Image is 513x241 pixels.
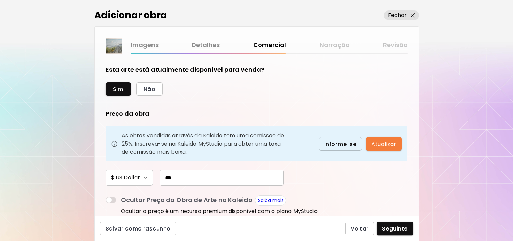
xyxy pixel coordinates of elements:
[258,197,284,204] a: Saiba mais
[192,40,220,50] a: Detalhes
[106,170,153,186] button: $ US Dollar
[144,86,155,93] span: Não
[324,140,357,148] span: Informe-se
[106,65,264,74] h5: Esta arte está atualmente disponível para venda?
[106,109,149,118] h5: Preço da obra
[377,222,413,235] button: Seguinte
[136,82,163,96] button: Não
[106,38,122,54] img: thumbnail
[121,207,322,223] p: Ocultar o preço é um recurso premium disponível com o plano MyStudio Professional.
[366,137,401,151] button: Atualizar
[100,222,176,235] button: Salvar como rascunho
[106,225,171,232] span: Salvar como rascunho
[319,137,362,151] button: Informe-se
[345,222,374,235] button: Voltar
[351,225,369,232] span: Voltar
[122,132,285,156] p: As obras vendidas através da Kaleido tem uma comissão de 25%. Inscreva-se na Kaleido MyStudio par...
[382,225,408,232] span: Seguinte
[111,174,140,182] h6: $ US Dollar
[371,140,396,148] span: Atualizar
[111,140,118,147] img: info
[131,40,159,50] a: Imagens
[121,195,253,206] p: Ocultar Preço da Obra de Arte no Kaleido
[106,82,131,96] button: Sim
[113,86,123,93] span: Sim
